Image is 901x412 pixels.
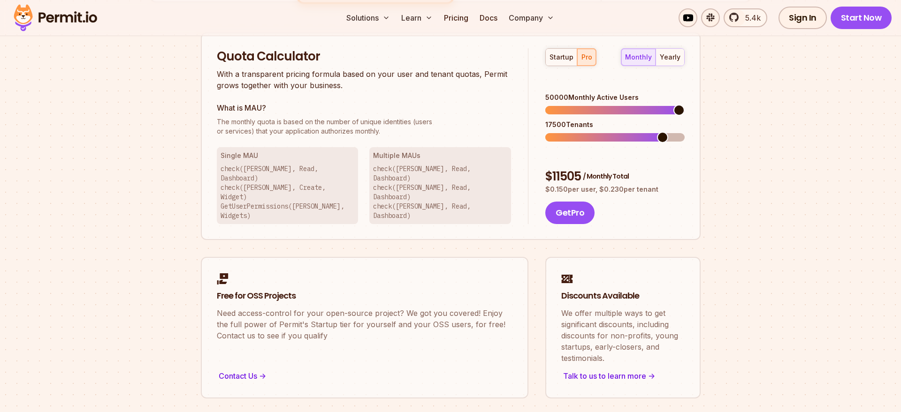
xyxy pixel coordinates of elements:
a: Docs [476,8,501,27]
button: GetPro [545,202,595,224]
span: The monthly quota is based on the number of unique identities (users [217,117,512,127]
p: or services) that your application authorizes monthly. [217,117,512,136]
button: Learn [397,8,436,27]
p: We offer multiple ways to get significant discounts, including discounts for non-profits, young s... [561,307,685,364]
div: startup [550,52,573,62]
button: Solutions [343,8,394,27]
button: Company [505,8,558,27]
a: Discounts AvailableWe offer multiple ways to get significant discounts, including discounts for n... [545,257,701,398]
p: Need access-control for your open-source project? We got you covered! Enjoy the full power of Per... [217,307,512,341]
p: With a transparent pricing formula based on your user and tenant quotas, Permit grows together wi... [217,68,512,91]
div: $ 11505 [545,168,684,185]
span: -> [259,370,266,382]
h3: What is MAU? [217,102,512,113]
div: Contact Us [217,369,512,382]
p: check([PERSON_NAME], Read, Dashboard) check([PERSON_NAME], Create, Widget) GetUserPermissions([PE... [221,164,355,220]
h2: Free for OSS Projects [217,290,512,302]
span: 5.4k [740,12,761,23]
div: 50000 Monthly Active Users [545,93,684,102]
h2: Discounts Available [561,290,685,302]
h3: Single MAU [221,151,355,160]
a: Sign In [779,7,827,29]
div: Talk to us to learn more [561,369,685,382]
div: yearly [660,52,680,62]
img: Permit logo [9,2,101,34]
a: 5.4k [724,8,767,27]
p: check([PERSON_NAME], Read, Dashboard) check([PERSON_NAME], Read, Dashboard) check([PERSON_NAME], ... [373,164,507,220]
span: / Monthly Total [583,172,629,181]
div: 17500 Tenants [545,120,684,129]
a: Free for OSS ProjectsNeed access-control for your open-source project? We got you covered! Enjoy ... [201,257,528,398]
a: Start Now [831,7,892,29]
span: -> [648,370,655,382]
h2: Quota Calculator [217,48,512,65]
a: Pricing [440,8,472,27]
h3: Multiple MAUs [373,151,507,160]
p: $ 0.150 per user, $ 0.230 per tenant [545,185,684,194]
